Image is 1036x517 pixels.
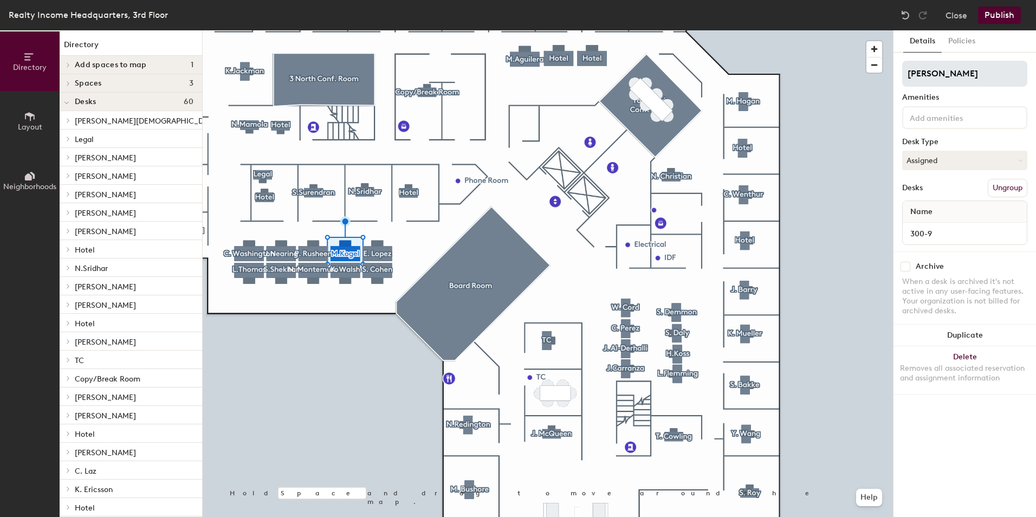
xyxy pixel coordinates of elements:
input: Add amenities [908,111,1005,124]
span: 1 [191,61,193,69]
button: DeleteRemoves all associated reservation and assignment information [893,346,1036,394]
span: [PERSON_NAME] [75,338,136,347]
span: C. Laz [75,467,96,476]
img: Undo [900,10,911,21]
div: Desk Type [902,138,1027,146]
span: Name [905,202,938,222]
span: K. Ericsson [75,485,113,494]
div: Removes all associated reservation and assignment information [900,364,1029,383]
span: [PERSON_NAME] [75,393,136,402]
button: Policies [942,30,982,53]
span: [PERSON_NAME] [75,153,136,163]
span: Hotel [75,245,95,255]
span: Hotel [75,503,95,513]
button: Ungroup [988,179,1027,197]
div: Archive [916,262,944,271]
span: [PERSON_NAME] [75,448,136,457]
span: 60 [184,98,193,106]
span: Desks [75,98,96,106]
button: Publish [978,7,1021,24]
span: [PERSON_NAME][DEMOGRAPHIC_DATA] [75,117,219,126]
h1: Directory [60,39,202,56]
div: Desks [902,184,923,192]
span: Directory [13,63,47,72]
span: Add spaces to map [75,61,147,69]
button: Details [903,30,942,53]
span: Hotel [75,430,95,439]
span: Hotel [75,319,95,328]
span: [PERSON_NAME] [75,172,136,181]
button: Duplicate [893,325,1036,346]
span: [PERSON_NAME] [75,282,136,292]
div: Amenities [902,93,1027,102]
span: [PERSON_NAME] [75,190,136,199]
input: Unnamed desk [905,226,1025,241]
span: N.Sridhar [75,264,108,273]
button: Close [946,7,967,24]
span: TC [75,356,84,365]
button: Assigned [902,151,1027,170]
button: Help [856,489,882,506]
span: Legal [75,135,94,144]
span: Spaces [75,79,102,88]
span: [PERSON_NAME] [75,209,136,218]
img: Redo [917,10,928,21]
span: [PERSON_NAME] [75,227,136,236]
span: [PERSON_NAME] [75,301,136,310]
span: Neighborhoods [3,182,56,191]
span: [PERSON_NAME] [75,411,136,421]
span: Copy/Break Room [75,374,140,384]
span: 3 [189,79,193,88]
span: Layout [18,122,42,132]
div: Realty Income Headquarters, 3rd Floor [9,8,168,22]
div: When a desk is archived it's not active in any user-facing features. Your organization is not bil... [902,277,1027,316]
